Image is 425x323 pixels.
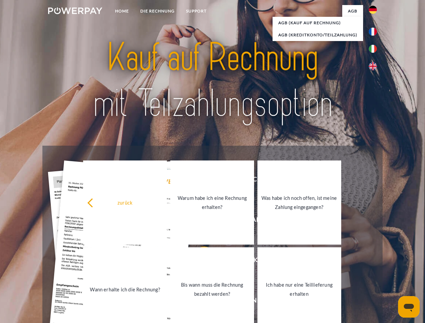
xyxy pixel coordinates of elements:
img: fr [369,28,377,36]
img: it [369,45,377,53]
img: title-powerpay_de.svg [64,32,361,129]
a: AGB (Kreditkonto/Teilzahlung) [273,29,363,41]
div: zurück [87,198,163,207]
a: Was habe ich noch offen, ist meine Zahlung eingegangen? [257,160,341,245]
img: en [369,62,377,70]
a: AGB (Kauf auf Rechnung) [273,17,363,29]
img: logo-powerpay-white.svg [48,7,102,14]
a: SUPPORT [180,5,212,17]
div: Warum habe ich eine Rechnung erhalten? [174,193,250,212]
img: de [369,6,377,14]
div: Wann erhalte ich die Rechnung? [87,285,163,294]
a: Home [109,5,135,17]
div: Ich habe nur eine Teillieferung erhalten [261,280,337,298]
iframe: Schaltfläche zum Öffnen des Messaging-Fensters [398,296,420,318]
div: Was habe ich noch offen, ist meine Zahlung eingegangen? [261,193,337,212]
div: Bis wann muss die Rechnung bezahlt werden? [174,280,250,298]
a: DIE RECHNUNG [135,5,180,17]
a: agb [342,5,363,17]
